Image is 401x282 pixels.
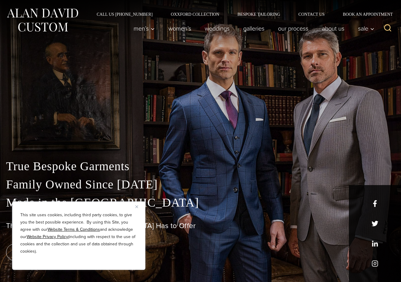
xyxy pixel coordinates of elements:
[6,7,79,34] img: Alan David Custom
[6,221,395,230] h1: The Best Custom Suits [GEOGRAPHIC_DATA] Has to Offer
[88,12,395,16] nav: Secondary Navigation
[127,22,378,35] nav: Primary Navigation
[228,12,289,16] a: Bespoke Tailoring
[135,205,138,208] img: Close
[162,12,228,16] a: Oxxford Collection
[334,12,395,16] a: Book an Appointment
[27,234,68,240] a: Website Privacy Policy
[88,12,162,16] a: Call Us [PHONE_NUMBER]
[237,22,271,35] a: Galleries
[315,22,351,35] a: About Us
[6,157,395,212] p: True Bespoke Garments Family Owned Since [DATE] Made in the [GEOGRAPHIC_DATA]
[289,12,334,16] a: Contact Us
[134,25,155,32] span: Men’s
[48,226,100,233] a: Website Terms & Conditions
[135,203,143,210] button: Close
[198,22,237,35] a: weddings
[380,21,395,36] button: View Search Form
[6,244,91,261] a: book an appointment
[271,22,315,35] a: Our Process
[358,25,374,32] span: Sale
[20,211,137,255] p: This site uses cookies, including third party cookies, to give you the best possible experience. ...
[162,22,198,35] a: Women’s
